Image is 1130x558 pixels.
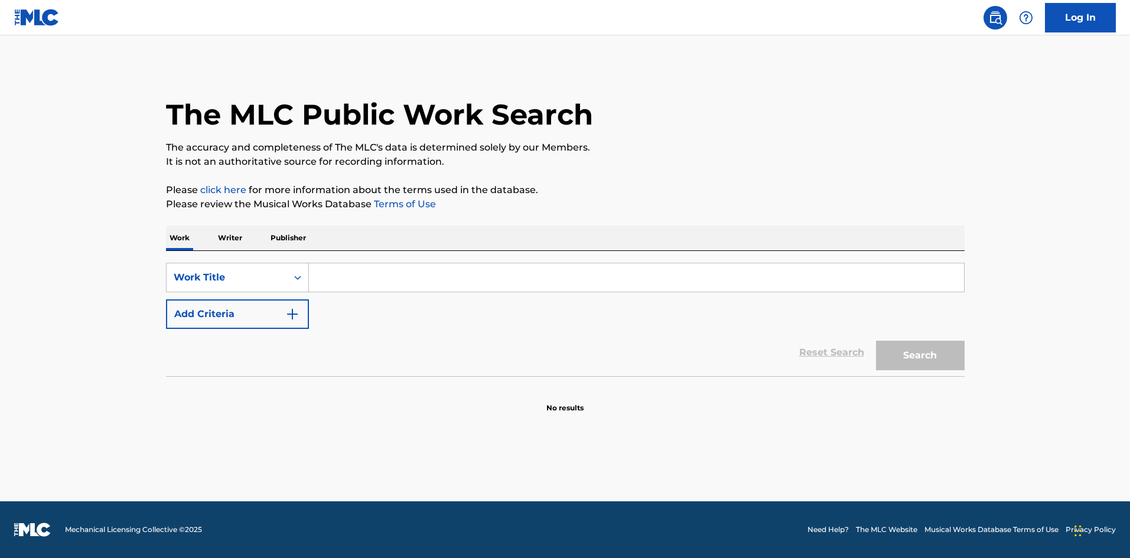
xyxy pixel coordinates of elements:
div: Help [1014,6,1038,30]
button: Add Criteria [166,299,309,329]
iframe: Chat Widget [1071,501,1130,558]
div: Work Title [174,270,280,285]
p: It is not an authoritative source for recording information. [166,155,965,169]
form: Search Form [166,263,965,376]
img: help [1019,11,1033,25]
img: search [988,11,1002,25]
a: click here [200,184,246,195]
a: Public Search [984,6,1007,30]
a: The MLC Website [856,524,917,535]
a: Log In [1045,3,1116,32]
p: The accuracy and completeness of The MLC's data is determined solely by our Members. [166,141,965,155]
a: Privacy Policy [1066,524,1116,535]
p: No results [546,389,584,413]
a: Need Help? [807,524,849,535]
img: 9d2ae6d4665cec9f34b9.svg [285,307,299,321]
img: logo [14,523,51,537]
span: Mechanical Licensing Collective © 2025 [65,524,202,535]
a: Terms of Use [372,198,436,210]
h1: The MLC Public Work Search [166,97,593,132]
p: Please review the Musical Works Database [166,197,965,211]
p: Writer [214,226,246,250]
p: Publisher [267,226,310,250]
img: MLC Logo [14,9,60,26]
div: Drag [1074,513,1082,549]
a: Musical Works Database Terms of Use [924,524,1059,535]
p: Work [166,226,193,250]
p: Please for more information about the terms used in the database. [166,183,965,197]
